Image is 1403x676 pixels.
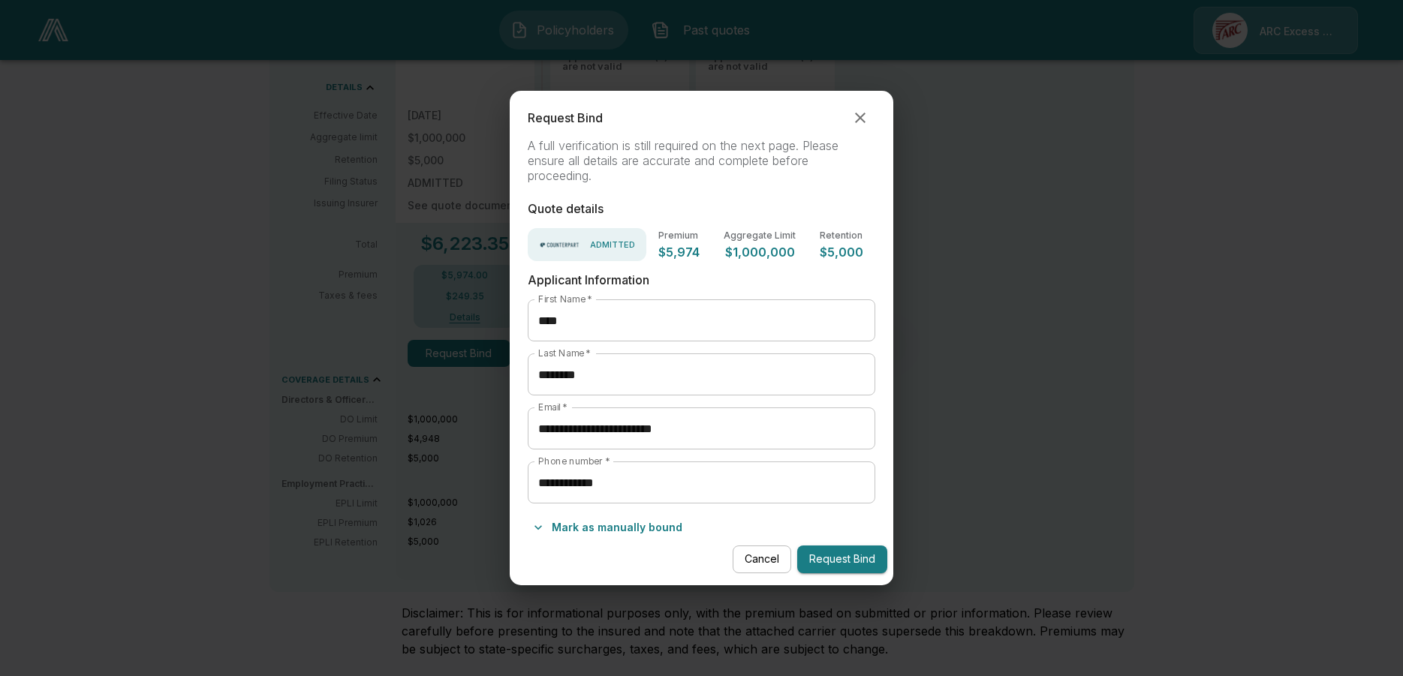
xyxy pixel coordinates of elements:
[538,401,568,413] label: Email
[820,246,863,258] p: $5,000
[528,202,876,216] p: Quote details
[538,455,610,467] label: Phone number
[539,237,586,252] img: Carrier Logo
[528,111,603,125] p: Request Bind
[528,273,876,287] p: Applicant Information
[724,231,796,240] p: Aggregate Limit
[724,246,796,258] p: $1,000,000
[658,246,700,258] p: $5,974
[538,293,592,305] label: First Name
[528,515,688,539] button: Mark as manually bound
[538,347,591,359] label: Last Name
[733,545,791,573] button: Cancel
[590,241,635,249] p: ADMITTED
[658,231,700,240] p: Premium
[528,139,876,184] p: A full verification is still required on the next page. Please ensure all details are accurate an...
[820,231,863,240] p: Retention
[797,545,887,573] button: Request Bind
